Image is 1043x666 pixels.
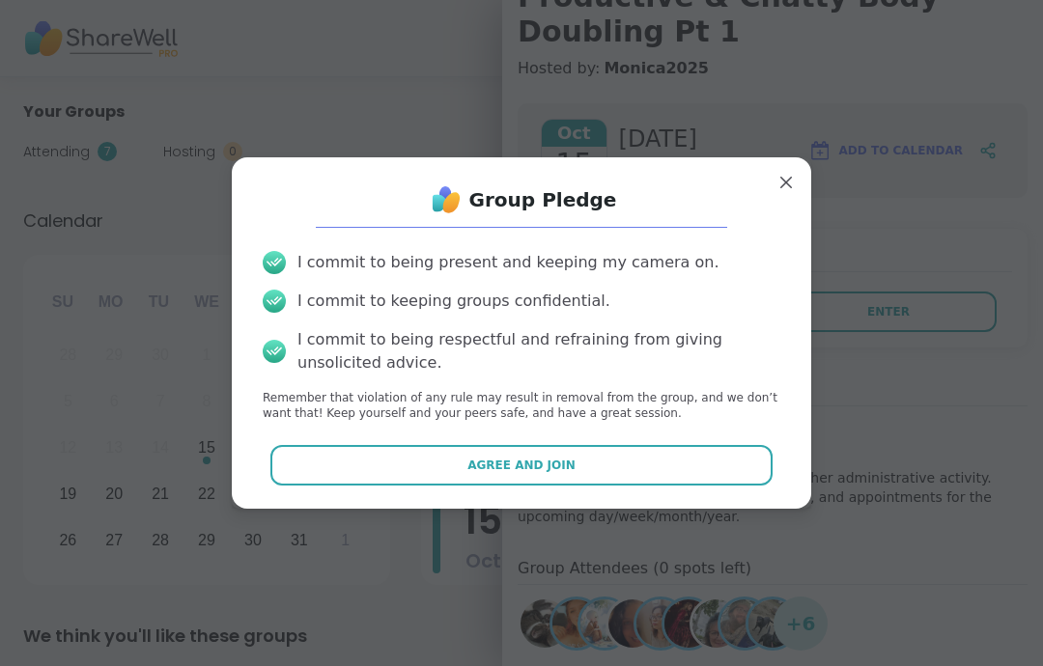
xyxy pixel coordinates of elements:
span: Agree and Join [467,457,576,474]
img: ShareWell Logo [427,180,465,219]
p: Remember that violation of any rule may result in removal from the group, and we don’t want that!... [263,390,780,423]
button: Agree and Join [270,445,774,486]
div: I commit to being respectful and refraining from giving unsolicited advice. [297,328,780,375]
h1: Group Pledge [469,186,617,213]
div: I commit to keeping groups confidential. [297,290,610,313]
div: I commit to being present and keeping my camera on. [297,251,719,274]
